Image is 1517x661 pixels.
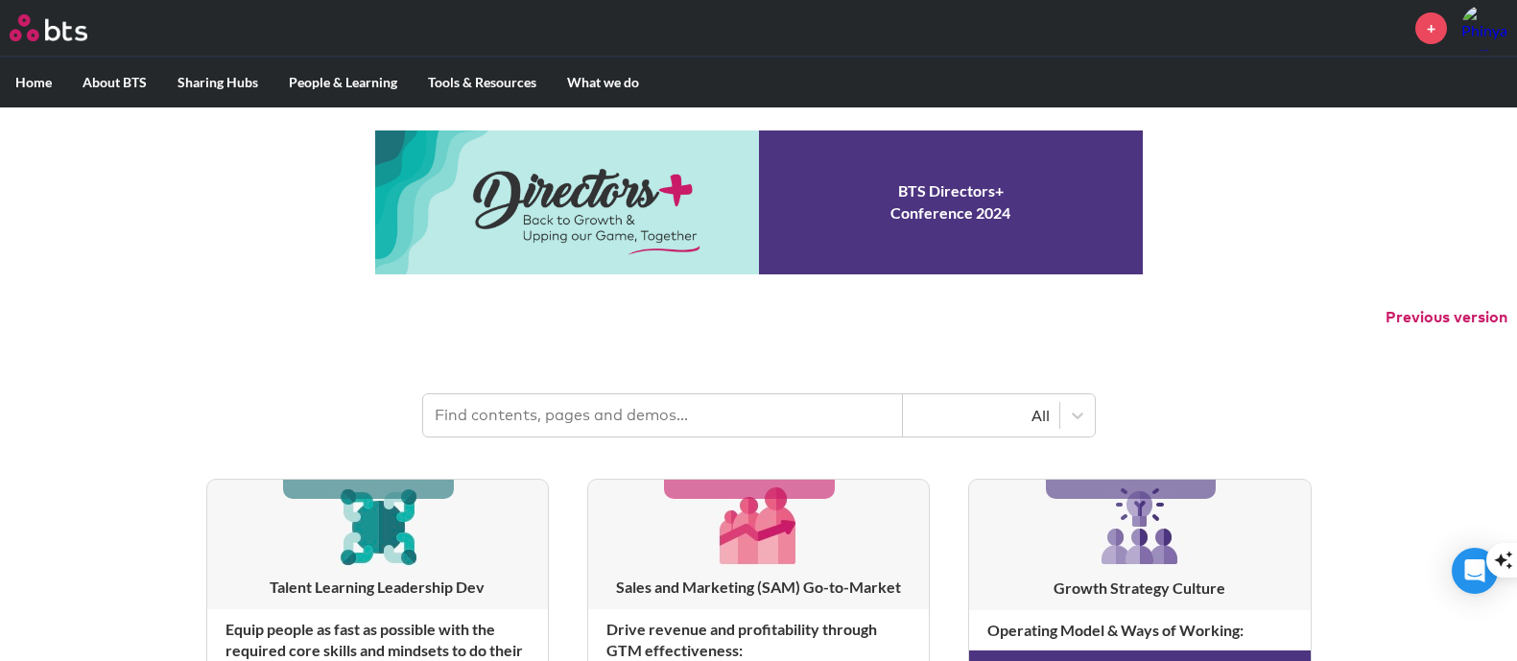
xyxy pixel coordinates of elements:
[10,14,87,41] img: BTS Logo
[969,610,1310,650] h4: Operating Model & Ways of Working :
[67,58,162,107] label: About BTS
[162,58,273,107] label: Sharing Hubs
[552,58,654,107] label: What we do
[969,578,1310,599] h3: Growth Strategy Culture
[332,480,423,571] img: [object Object]
[713,480,804,571] img: [object Object]
[1415,12,1447,44] a: +
[10,14,123,41] a: Go home
[913,405,1050,426] div: All
[1461,5,1507,51] a: Profile
[1094,480,1186,572] img: [object Object]
[375,130,1143,274] a: Conference 2024
[423,394,903,437] input: Find contents, pages and demos...
[588,577,929,598] h3: Sales and Marketing (SAM) Go-to-Market
[1461,5,1507,51] img: Phinyarphat Sereeviriyakul
[1452,548,1498,594] div: Open Intercom Messenger
[273,58,413,107] label: People & Learning
[1386,307,1507,328] button: Previous version
[413,58,552,107] label: Tools & Resources
[207,577,548,598] h3: Talent Learning Leadership Dev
